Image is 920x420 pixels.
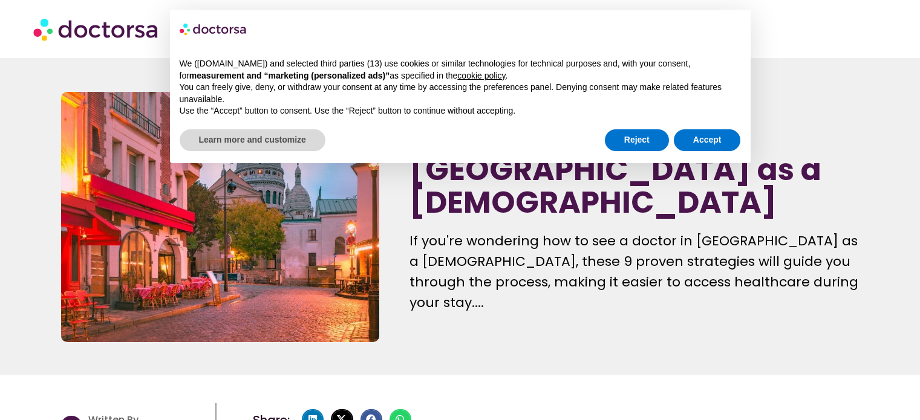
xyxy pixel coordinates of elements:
[180,19,247,39] img: logo
[674,129,741,151] button: Accept
[180,58,741,82] p: We ([DOMAIN_NAME]) and selected third parties (13) use cookies or similar technologies for techni...
[180,129,325,151] button: Learn more and customize
[409,231,858,313] div: If you're wondering how to see a doctor in [GEOGRAPHIC_DATA] as a [DEMOGRAPHIC_DATA], these 9 pro...
[180,82,741,105] p: You can freely give, deny, or withdraw your consent at any time by accessing the preferences pane...
[189,71,390,80] strong: measurement and “marketing (personalized ads)”
[180,105,741,117] p: Use the “Accept” button to consent. Use the “Reject” button to continue without accepting.
[605,129,669,151] button: Reject
[457,71,505,80] a: cookie policy
[409,121,858,219] h1: How to See a Doctor in [GEOGRAPHIC_DATA] as a [DEMOGRAPHIC_DATA]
